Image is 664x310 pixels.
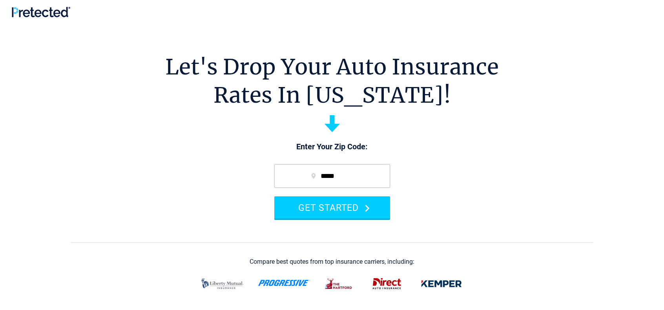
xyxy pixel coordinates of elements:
[197,274,248,294] img: liberty
[250,258,414,265] div: Compare best quotes from top insurance carriers, including:
[274,196,390,219] button: GET STARTED
[320,274,358,294] img: thehartford
[368,274,406,294] img: direct
[165,53,499,109] h1: Let's Drop Your Auto Insurance Rates In [US_STATE]!
[274,164,390,188] input: zip code
[416,274,467,294] img: kemper
[258,280,310,286] img: progressive
[266,141,398,152] p: Enter Your Zip Code:
[12,7,70,17] img: Pretected Logo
